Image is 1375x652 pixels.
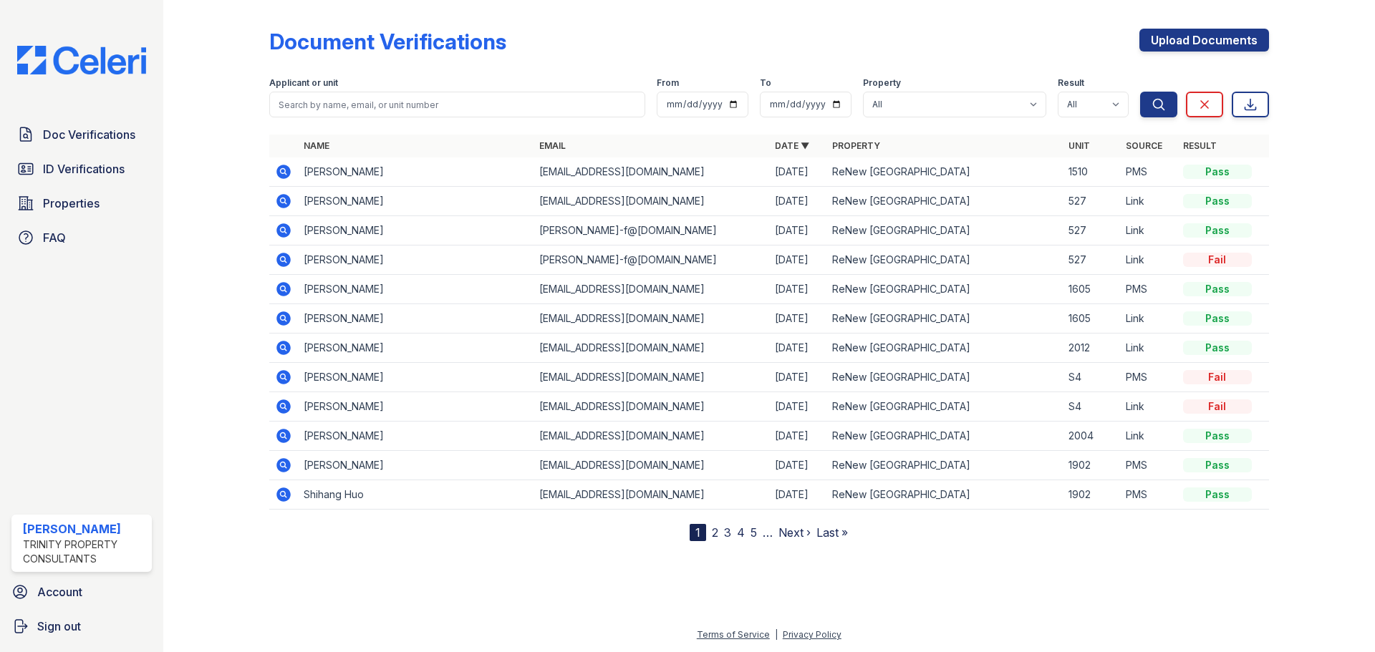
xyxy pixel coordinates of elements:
td: PMS [1120,275,1177,304]
td: ReNew [GEOGRAPHIC_DATA] [826,304,1062,334]
td: ReNew [GEOGRAPHIC_DATA] [826,216,1062,245]
td: Link [1120,334,1177,363]
td: [EMAIL_ADDRESS][DOMAIN_NAME] [534,363,769,392]
span: Sign out [37,618,81,635]
td: Shihang Huo [298,480,534,510]
td: [DATE] [769,187,826,216]
div: Pass [1183,458,1252,472]
a: 5 [751,525,757,540]
td: ReNew [GEOGRAPHIC_DATA] [826,275,1062,304]
td: S4 [1063,363,1120,392]
td: [EMAIL_ADDRESS][DOMAIN_NAME] [534,304,769,334]
td: [DATE] [769,275,826,304]
div: Trinity Property Consultants [23,537,146,566]
td: [PERSON_NAME] [298,363,534,392]
a: Date ▼ [775,140,809,151]
td: Link [1120,187,1177,216]
td: [EMAIL_ADDRESS][DOMAIN_NAME] [534,275,769,304]
td: [DATE] [769,334,826,363]
td: [EMAIL_ADDRESS][DOMAIN_NAME] [534,334,769,363]
td: [PERSON_NAME] [298,422,534,451]
td: Link [1120,216,1177,245]
a: 2 [712,525,718,540]
a: Name [304,140,329,151]
td: [PERSON_NAME] [298,334,534,363]
td: 2012 [1063,334,1120,363]
td: Link [1120,422,1177,451]
div: Pass [1183,282,1252,296]
span: ID Verifications [43,160,125,177]
td: [DATE] [769,157,826,187]
td: [DATE] [769,363,826,392]
input: Search by name, email, or unit number [269,92,645,117]
div: Pass [1183,165,1252,179]
td: [PERSON_NAME] [298,187,534,216]
td: [PERSON_NAME] [298,451,534,480]
td: [PERSON_NAME] [298,275,534,304]
td: Link [1120,392,1177,422]
td: [DATE] [769,451,826,480]
td: 527 [1063,245,1120,275]
a: Upload Documents [1139,29,1269,52]
div: Document Verifications [269,29,506,54]
td: [DATE] [769,422,826,451]
td: [PERSON_NAME]-f@[DOMAIN_NAME] [534,245,769,275]
a: Sign out [6,612,158,641]
span: Properties [43,195,100,212]
label: To [760,77,771,89]
a: Terms of Service [697,629,770,640]
td: ReNew [GEOGRAPHIC_DATA] [826,334,1062,363]
td: PMS [1120,157,1177,187]
td: 527 [1063,187,1120,216]
a: Unit [1068,140,1090,151]
div: Fail [1183,399,1252,414]
td: 1605 [1063,275,1120,304]
td: S4 [1063,392,1120,422]
a: Source [1126,140,1162,151]
div: | [775,629,778,640]
td: 1605 [1063,304,1120,334]
td: ReNew [GEOGRAPHIC_DATA] [826,422,1062,451]
td: 1902 [1063,451,1120,480]
div: 1 [690,524,706,541]
div: Pass [1183,311,1252,326]
div: Pass [1183,429,1252,443]
img: CE_Logo_Blue-a8612792a0a2168367f1c8372b55b34899dd931a85d93a1a3d3e32e68fde9ad4.png [6,46,158,74]
td: 1902 [1063,480,1120,510]
a: Next › [778,525,811,540]
td: ReNew [GEOGRAPHIC_DATA] [826,187,1062,216]
label: Applicant or unit [269,77,338,89]
div: Pass [1183,194,1252,208]
a: Properties [11,189,152,218]
a: Account [6,578,158,606]
td: [PERSON_NAME] [298,304,534,334]
label: From [657,77,679,89]
td: [EMAIL_ADDRESS][DOMAIN_NAME] [534,451,769,480]
div: Fail [1183,370,1252,384]
td: [PERSON_NAME] [298,216,534,245]
td: [PERSON_NAME] [298,245,534,275]
td: [PERSON_NAME]-f@[DOMAIN_NAME] [534,216,769,245]
td: 527 [1063,216,1120,245]
div: Pass [1183,487,1252,502]
td: [DATE] [769,216,826,245]
td: [EMAIL_ADDRESS][DOMAIN_NAME] [534,157,769,187]
td: PMS [1120,451,1177,480]
td: 2004 [1063,422,1120,451]
td: ReNew [GEOGRAPHIC_DATA] [826,363,1062,392]
div: Pass [1183,223,1252,238]
td: [EMAIL_ADDRESS][DOMAIN_NAME] [534,187,769,216]
a: Doc Verifications [11,120,152,149]
td: ReNew [GEOGRAPHIC_DATA] [826,245,1062,275]
div: Pass [1183,341,1252,355]
div: [PERSON_NAME] [23,520,146,537]
td: [DATE] [769,304,826,334]
a: Result [1183,140,1217,151]
td: ReNew [GEOGRAPHIC_DATA] [826,157,1062,187]
td: PMS [1120,480,1177,510]
a: 3 [724,525,731,540]
td: ReNew [GEOGRAPHIC_DATA] [826,480,1062,510]
td: [DATE] [769,245,826,275]
td: Link [1120,304,1177,334]
td: [EMAIL_ADDRESS][DOMAIN_NAME] [534,422,769,451]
